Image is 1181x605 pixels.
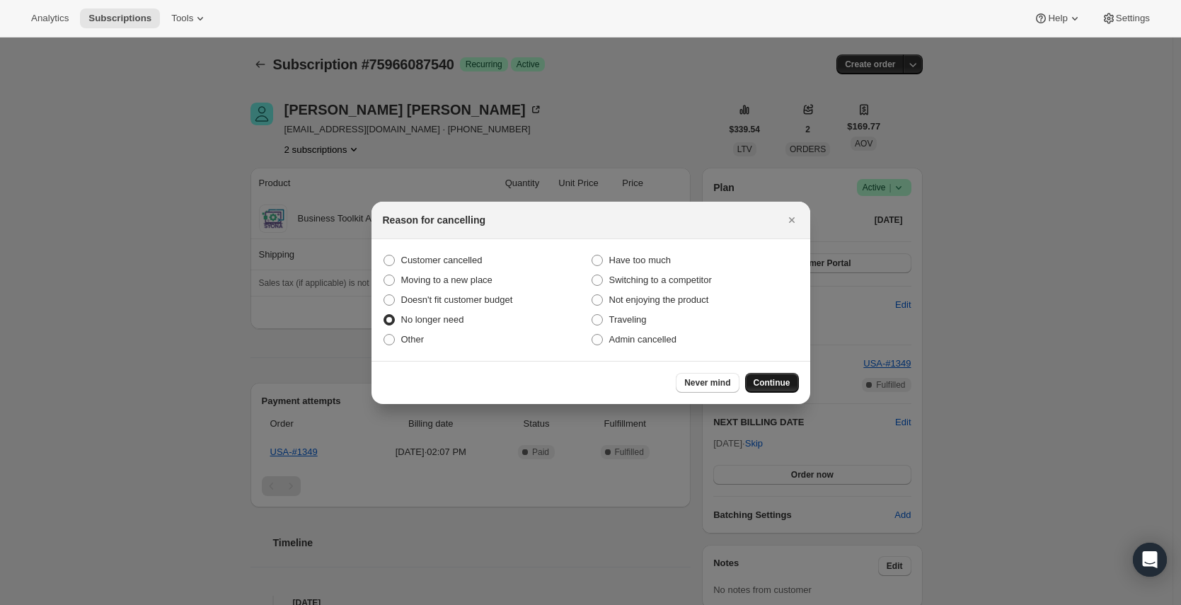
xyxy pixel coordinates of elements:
span: Subscriptions [88,13,151,24]
span: Have too much [609,255,671,265]
span: Continue [754,377,790,388]
button: Analytics [23,8,77,28]
button: Subscriptions [80,8,160,28]
button: Close [782,210,802,230]
button: Help [1025,8,1090,28]
span: Moving to a new place [401,275,492,285]
span: Settings [1116,13,1150,24]
span: Customer cancelled [401,255,483,265]
span: Switching to a competitor [609,275,712,285]
span: Tools [171,13,193,24]
button: Settings [1093,8,1158,28]
button: Tools [163,8,216,28]
span: No longer need [401,314,464,325]
div: Open Intercom Messenger [1133,543,1167,577]
span: Traveling [609,314,647,325]
span: Help [1048,13,1067,24]
span: Doesn't fit customer budget [401,294,513,305]
span: Analytics [31,13,69,24]
button: Never mind [676,373,739,393]
span: Never mind [684,377,730,388]
span: Not enjoying the product [609,294,709,305]
span: Admin cancelled [609,334,676,345]
h2: Reason for cancelling [383,213,485,227]
span: Other [401,334,425,345]
button: Continue [745,373,799,393]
